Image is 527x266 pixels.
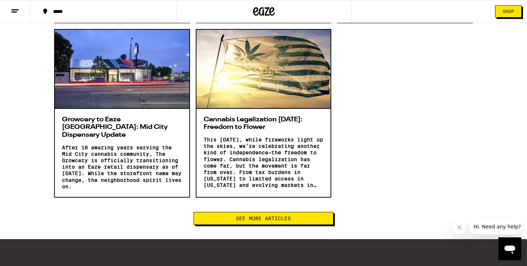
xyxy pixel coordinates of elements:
[495,5,522,18] button: Shop
[54,29,190,198] a: Growcery to Eaze [GEOGRAPHIC_DATA]: Mid City Dispensary UpdateAfter 18 amazing years serving the ...
[503,9,514,14] span: Shop
[236,216,291,221] span: See More Articles
[490,5,527,18] a: Shop
[452,220,466,234] iframe: Close message
[62,144,182,190] p: After 18 amazing years serving the Mid City cannabis community, The Growcery is officially transi...
[62,116,182,139] h3: Growcery to Eaze [GEOGRAPHIC_DATA]: Mid City Dispensary Update
[194,212,333,225] button: See More Articles
[204,116,324,131] h3: Cannabis Legalization [DATE]: Freedom to Flower
[498,237,521,260] iframe: Button to launch messaging window
[204,136,324,189] p: This [DATE], while fireworks light up the skies, we’re celebrating another kind of independence—t...
[196,29,332,198] a: Cannabis Legalization [DATE]: Freedom to FlowerThis [DATE], while fireworks light up the skies, w...
[469,219,521,234] iframe: Message from company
